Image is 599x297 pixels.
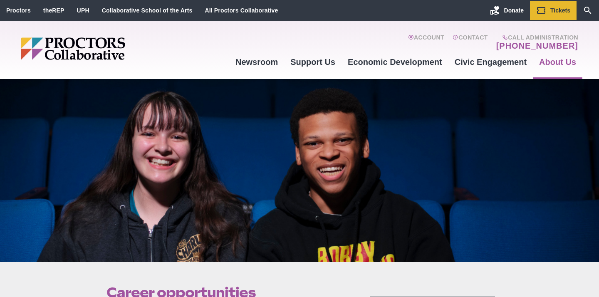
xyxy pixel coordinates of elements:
[342,51,448,73] a: Economic Development
[229,51,284,73] a: Newsroom
[408,34,444,51] a: Account
[550,7,570,14] span: Tickets
[284,51,342,73] a: Support Us
[102,7,193,14] a: Collaborative School of the Arts
[453,34,488,51] a: Contact
[504,7,524,14] span: Donate
[43,7,64,14] a: theREP
[6,7,31,14] a: Proctors
[530,1,577,20] a: Tickets
[448,51,533,73] a: Civic Engagement
[21,37,189,60] img: Proctors logo
[577,1,599,20] a: Search
[77,7,89,14] a: UPH
[484,1,530,20] a: Donate
[205,7,278,14] a: All Proctors Collaborative
[494,34,578,41] span: Call Administration
[533,51,582,73] a: About Us
[496,41,578,51] a: [PHONE_NUMBER]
